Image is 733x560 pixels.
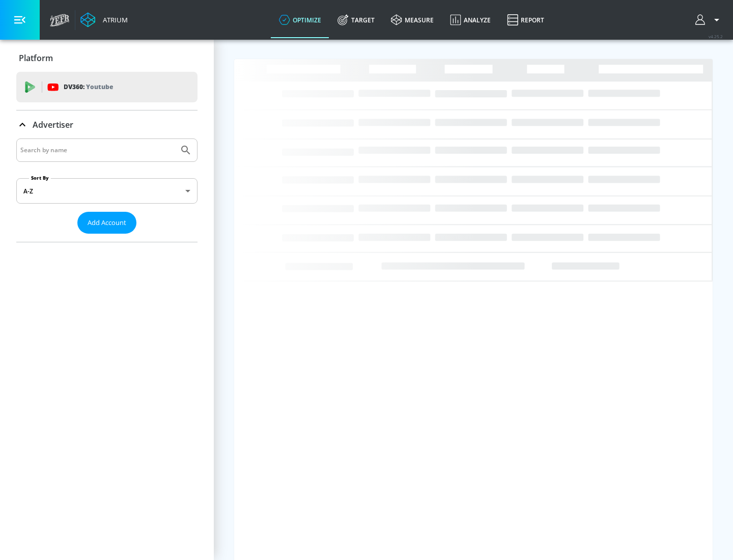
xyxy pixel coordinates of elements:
p: Platform [19,52,53,64]
a: Atrium [80,12,128,27]
a: Analyze [442,2,499,38]
a: Report [499,2,552,38]
a: measure [383,2,442,38]
nav: list of Advertiser [16,234,198,242]
div: Platform [16,44,198,72]
label: Sort By [29,175,51,181]
span: Add Account [88,217,126,229]
input: Search by name [20,144,175,157]
p: DV360: [64,81,113,93]
div: Advertiser [16,138,198,242]
div: Advertiser [16,110,198,139]
p: Advertiser [33,119,73,130]
a: Target [329,2,383,38]
p: Youtube [86,81,113,92]
div: Atrium [99,15,128,24]
div: DV360: Youtube [16,72,198,102]
span: v 4.25.2 [709,34,723,39]
a: optimize [271,2,329,38]
button: Add Account [77,212,136,234]
div: A-Z [16,178,198,204]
